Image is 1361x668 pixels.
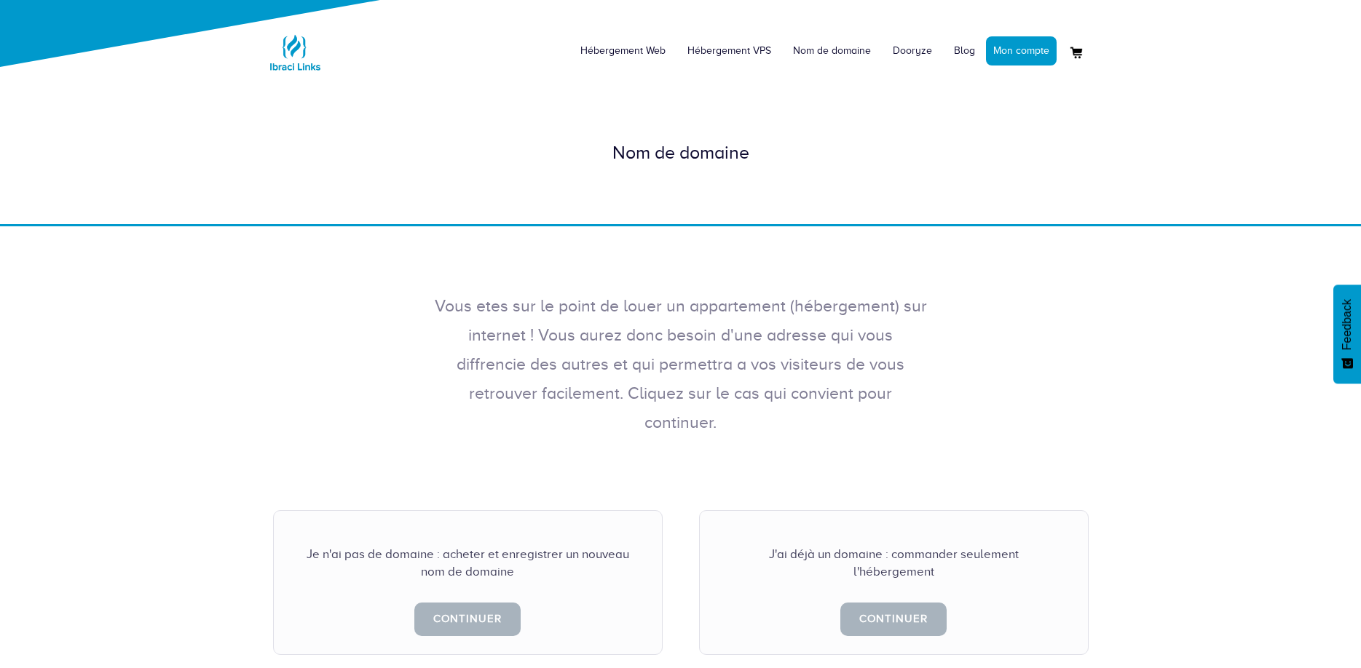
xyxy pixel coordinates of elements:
[986,36,1057,65] a: Mon compte
[266,140,1096,166] div: Nom de domaine
[1341,299,1354,350] span: Feedback
[266,23,324,81] img: Logo Ibraci Links
[1333,285,1361,383] button: Feedback - Afficher l’enquête
[303,546,633,581] div: Je n'ai pas de domaine : acheter et enregistrer un nouveau nom de domaine
[414,603,521,635] a: Continuer
[943,29,986,73] a: Blog
[569,29,676,73] a: Hébergement Web
[840,603,947,635] a: Continuer
[676,29,782,73] a: Hébergement VPS
[782,29,882,73] a: Nom de domaine
[433,292,928,437] p: Vous etes sur le point de louer un appartement (hébergement) sur internet ! Vous aurez donc besoi...
[266,11,324,81] a: Logo Ibraci Links
[882,29,943,73] a: Dooryze
[729,546,1059,581] div: J'ai déjà un domaine : commander seulement l'hébergement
